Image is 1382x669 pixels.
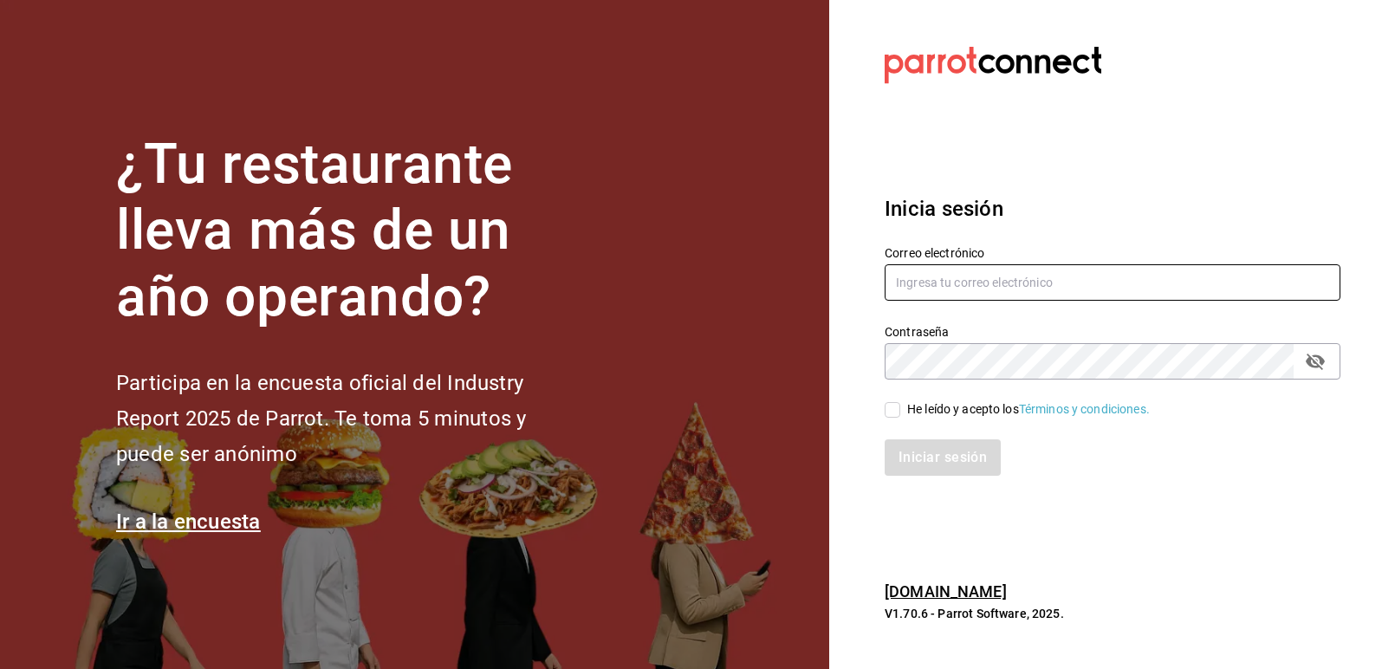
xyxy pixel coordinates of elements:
[885,605,1340,622] p: V1.70.6 - Parrot Software, 2025.
[1301,347,1330,376] button: passwordField
[116,132,584,331] h1: ¿Tu restaurante lleva más de un año operando?
[1019,402,1150,416] a: Términos y condiciones.
[885,246,1340,258] label: Correo electrónico
[116,510,261,534] a: Ir a la encuesta
[885,264,1340,301] input: Ingresa tu correo electrónico
[116,366,584,471] h2: Participa en la encuesta oficial del Industry Report 2025 de Parrot. Te toma 5 minutos y puede se...
[885,193,1340,224] h3: Inicia sesión
[907,400,1150,419] div: He leído y acepto los
[885,582,1007,601] a: [DOMAIN_NAME]
[885,325,1340,337] label: Contraseña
